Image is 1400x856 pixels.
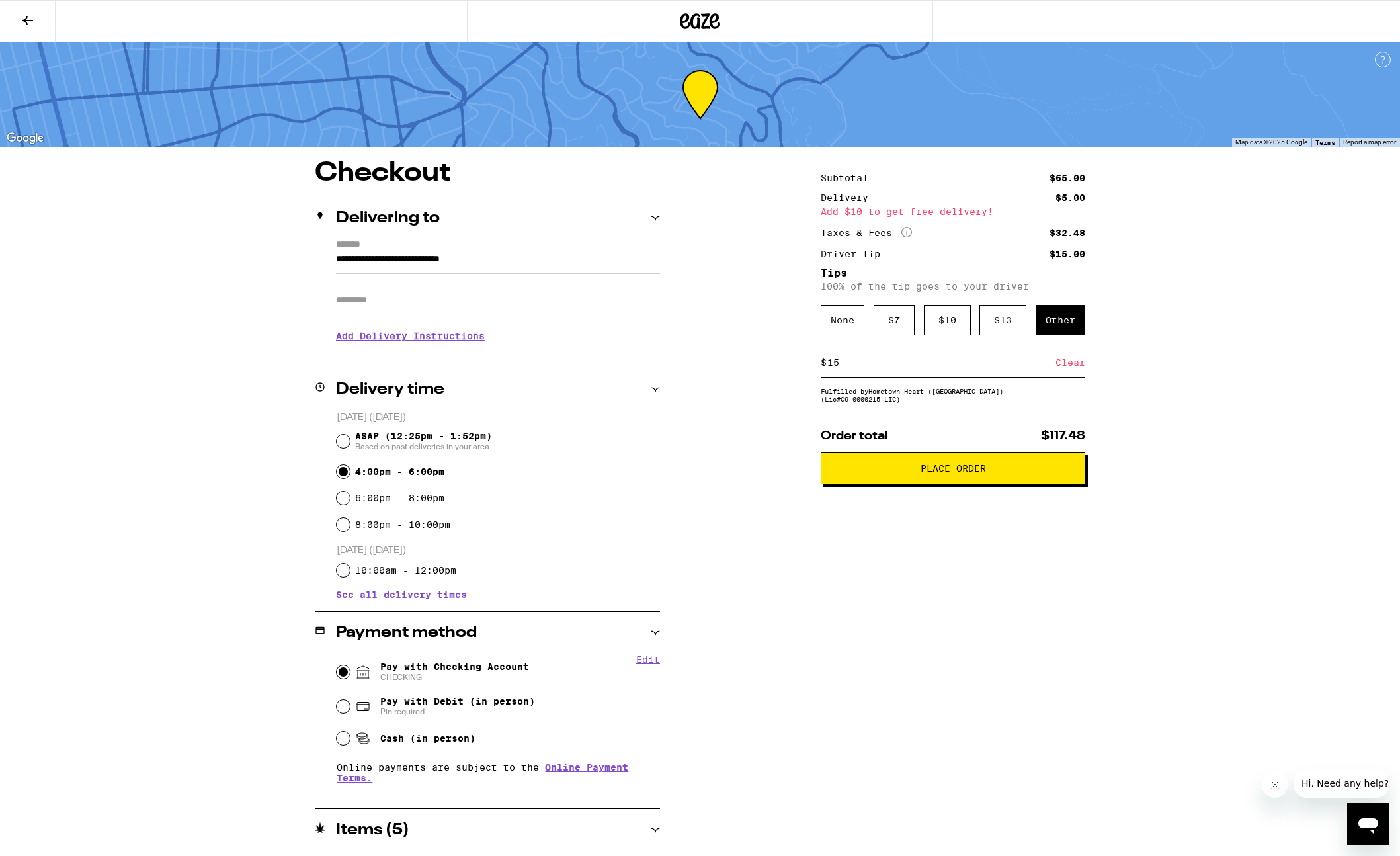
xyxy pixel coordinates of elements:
[1262,771,1288,798] iframe: Close message
[355,493,444,503] label: 6:00pm - 8:00pm
[380,706,535,717] span: Pin required
[380,662,529,683] span: Pay with Checking Account
[1235,138,1307,146] span: Map data ©2025 Google
[1294,769,1389,798] iframe: Message from company
[1055,348,1085,377] div: Clear
[355,519,450,530] label: 8:00pm - 10:00pm
[355,431,492,452] span: ASAP (12:25pm - 1:52pm)
[1036,305,1085,335] div: Other
[821,430,888,442] span: Order total
[336,210,440,226] h2: Delivering to
[355,565,456,576] label: 10:00am - 12:00pm
[337,762,660,783] p: Online payments are subject to the
[821,281,1085,292] p: 100% of the tip goes to your driver
[3,130,47,147] img: Google
[821,207,1085,216] div: Add $10 to get free delivery!
[336,351,660,362] p: We'll contact you at [PHONE_NUMBER] when we arrive
[336,822,409,838] h2: Items ( 5 )
[821,305,864,335] div: None
[1050,228,1085,237] div: $32.48
[924,305,971,335] div: $ 10
[337,544,660,557] p: [DATE] ([DATE])
[355,466,444,477] label: 4:00pm - 6:00pm
[380,672,529,683] span: CHECKING
[636,654,660,665] button: Edit
[1050,249,1085,259] div: $15.00
[921,464,986,473] span: Place Order
[821,348,827,377] div: $
[336,321,660,351] h3: Add Delivery Instructions
[380,733,475,744] span: Cash (in person)
[821,249,889,259] div: Driver Tip
[315,160,660,187] h1: Checkout
[1315,138,1335,146] a: Terms
[821,193,878,202] div: Delivery
[336,625,477,641] h2: Payment method
[3,130,47,147] a: Open this area in Google Maps (opens a new window)
[355,441,492,452] span: Based on past deliveries in your area
[1343,138,1396,146] a: Report a map error
[821,227,912,239] div: Taxes & Fees
[337,411,660,424] p: [DATE] ([DATE])
[821,173,878,183] div: Subtotal
[1041,430,1085,442] span: $117.48
[336,590,467,599] button: See all delivery times
[336,382,444,398] h2: Delivery time
[979,305,1026,335] div: $ 13
[821,387,1085,403] div: Fulfilled by Hometown Heart ([GEOGRAPHIC_DATA]) (Lic# C9-0000215-LIC )
[827,357,1055,368] input: 0
[337,762,628,783] a: Online Payment Terms.
[380,696,535,706] span: Pay with Debit (in person)
[874,305,915,335] div: $ 7
[821,452,1085,484] button: Place Order
[1055,193,1085,202] div: $5.00
[821,268,1085,278] h5: Tips
[1050,173,1085,183] div: $65.00
[1347,803,1389,845] iframe: Button to launch messaging window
